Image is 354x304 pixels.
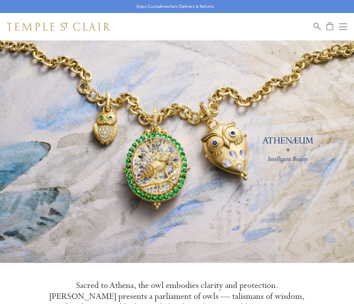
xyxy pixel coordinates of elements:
a: Search [314,22,321,31]
p: Enjoy Complimentary Delivery & Returns [136,3,214,10]
button: Open navigation [339,23,347,31]
img: Temple St. Clair [7,23,110,31]
a: Open Shopping Bag [327,22,333,31]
